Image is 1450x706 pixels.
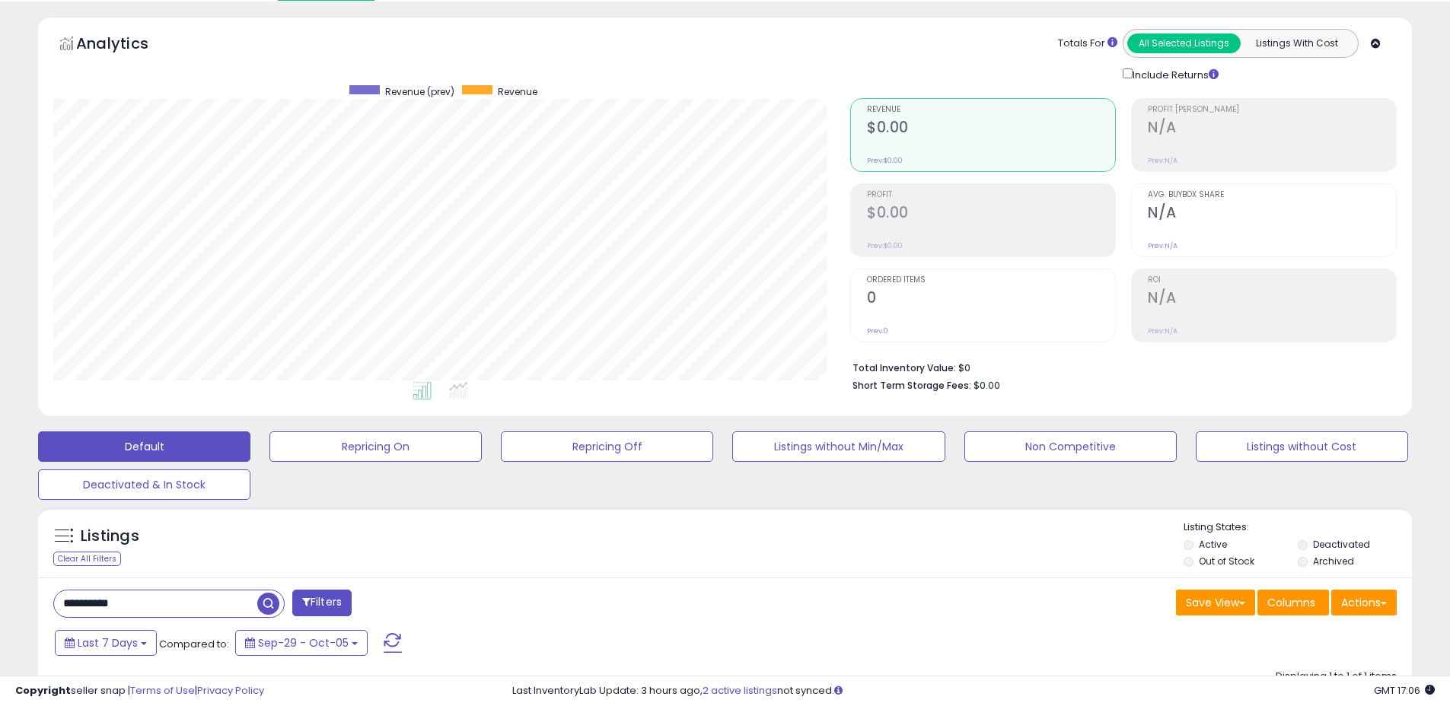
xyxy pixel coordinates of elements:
button: Sep-29 - Oct-05 [235,630,368,656]
button: Repricing On [269,431,482,462]
button: Listings without Cost [1196,431,1408,462]
li: $0 [852,358,1385,376]
h5: Analytics [76,33,178,58]
span: 2025-10-13 17:06 GMT [1374,683,1435,698]
h2: N/A [1148,289,1396,310]
small: Prev: N/A [1148,326,1178,336]
button: Deactivated & In Stock [38,469,250,500]
b: Short Term Storage Fees: [852,379,971,392]
div: Include Returns [1111,65,1237,83]
span: Profit [PERSON_NAME] [1148,106,1396,114]
button: Columns [1257,590,1329,615]
button: Repricing Off [501,431,713,462]
span: Sep-29 - Oct-05 [258,635,349,650]
small: Prev: $0.00 [867,156,903,165]
small: Prev: N/A [1148,241,1178,250]
p: Listing States: [1184,520,1412,535]
span: Columns [1267,595,1315,610]
span: Avg. Buybox Share [1148,191,1396,199]
b: Total Inventory Value: [852,361,956,374]
div: Clear All Filters [53,552,121,566]
span: Ordered Items [867,276,1115,285]
button: Actions [1331,590,1397,615]
span: Revenue (prev) [385,85,454,98]
div: Totals For [1058,37,1117,51]
span: Last 7 Days [78,635,138,650]
div: Displaying 1 to 1 of 1 items [1276,669,1397,684]
label: Out of Stock [1199,555,1254,568]
label: Deactivated [1313,538,1370,551]
label: Archived [1313,555,1354,568]
h2: $0.00 [867,204,1115,224]
strong: Copyright [15,683,71,698]
label: Active [1199,538,1227,551]
div: seller snap | | [15,684,264,698]
span: Profit [867,191,1115,199]
small: Prev: N/A [1148,156,1178,165]
small: Prev: 0 [867,326,888,336]
a: 2 active listings [703,683,777,698]
span: $0.00 [974,378,1000,393]
button: Default [38,431,250,462]
span: Revenue [867,106,1115,114]
button: Filters [292,590,352,616]
small: Prev: $0.00 [867,241,903,250]
button: Last 7 Days [55,630,157,656]
a: Terms of Use [130,683,195,698]
button: Listings without Min/Max [732,431,945,462]
div: Last InventoryLab Update: 3 hours ago, not synced. [512,684,1435,698]
h5: Listings [81,526,139,547]
span: Compared to: [159,637,229,651]
button: Save View [1176,590,1255,615]
h2: N/A [1148,119,1396,139]
button: Listings With Cost [1240,33,1353,53]
button: All Selected Listings [1127,33,1241,53]
h2: N/A [1148,204,1396,224]
h2: 0 [867,289,1115,310]
h2: $0.00 [867,119,1115,139]
button: Non Competitive [964,431,1177,462]
span: Revenue [498,85,537,98]
span: ROI [1148,276,1396,285]
a: Privacy Policy [197,683,264,698]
